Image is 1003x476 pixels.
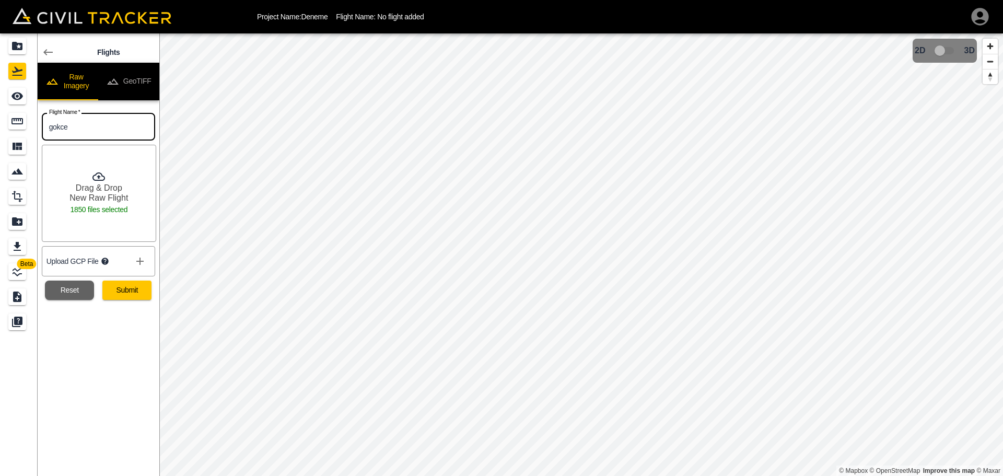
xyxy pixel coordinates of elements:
button: Zoom out [983,54,998,69]
p: Flight Name: No flight added [336,13,424,21]
a: Maxar [976,467,1000,474]
a: Mapbox [839,467,868,474]
canvas: Map [159,33,1003,476]
a: OpenStreetMap [870,467,920,474]
img: Civil Tracker [13,8,171,24]
span: 3D [964,46,975,55]
button: Reset bearing to north [983,69,998,84]
button: Zoom in [983,39,998,54]
span: 3D model not uploaded yet [930,41,960,61]
span: 2D [915,46,925,55]
a: Map feedback [923,467,975,474]
p: Project Name: Deneme [257,13,328,21]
